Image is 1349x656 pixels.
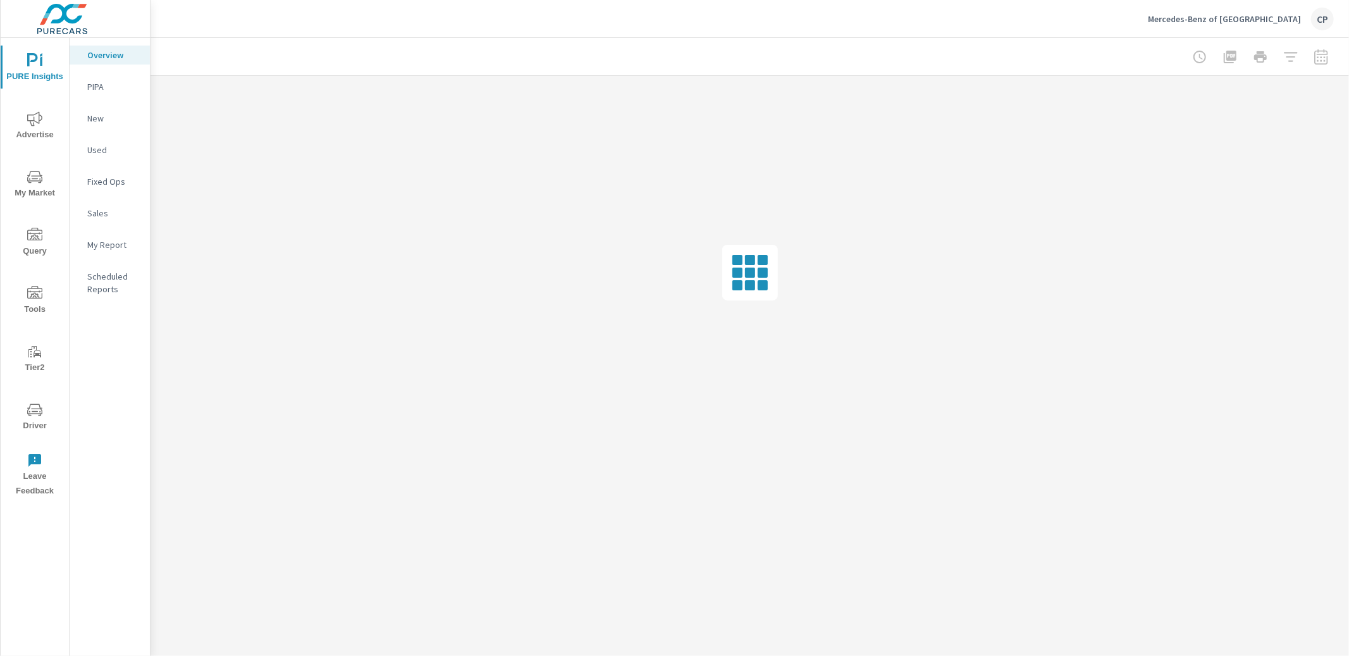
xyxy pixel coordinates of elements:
[4,286,65,317] span: Tools
[1,38,69,504] div: nav menu
[70,46,150,65] div: Overview
[87,270,140,295] p: Scheduled Reports
[87,144,140,156] p: Used
[87,49,140,61] p: Overview
[87,175,140,188] p: Fixed Ops
[70,204,150,223] div: Sales
[70,109,150,128] div: New
[70,235,150,254] div: My Report
[87,80,140,93] p: PIPA
[4,228,65,259] span: Query
[70,267,150,299] div: Scheduled Reports
[4,111,65,142] span: Advertise
[70,172,150,191] div: Fixed Ops
[4,344,65,375] span: Tier2
[87,238,140,251] p: My Report
[4,170,65,201] span: My Market
[70,77,150,96] div: PIPA
[1148,13,1301,25] p: Mercedes-Benz of [GEOGRAPHIC_DATA]
[4,53,65,84] span: PURE Insights
[70,140,150,159] div: Used
[87,207,140,220] p: Sales
[1311,8,1334,30] div: CP
[4,402,65,433] span: Driver
[87,112,140,125] p: New
[4,453,65,498] span: Leave Feedback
